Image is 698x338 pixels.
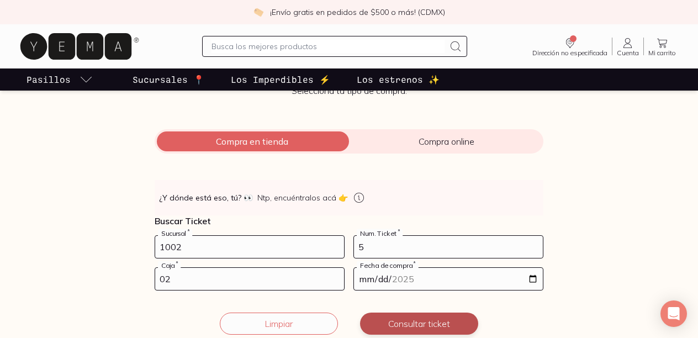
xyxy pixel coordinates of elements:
[349,136,543,147] span: Compra online
[355,68,442,91] a: Los estrenos ✨
[617,50,639,56] span: Cuenta
[354,268,543,290] input: 14-05-2023
[159,192,253,203] strong: ¿Y dónde está eso, tú?
[155,215,543,226] p: Buscar Ticket
[528,36,612,56] a: Dirección no especificada
[133,73,204,86] p: Sucursales 📍
[229,68,332,91] a: Los Imperdibles ⚡️
[27,73,71,86] p: Pasillos
[357,229,403,237] label: Num. Ticket
[24,68,95,91] a: pasillo-todos-link
[158,229,192,237] label: Sucursal
[253,7,263,17] img: check
[155,268,344,290] input: 03
[155,136,349,147] span: Compra en tienda
[257,192,348,203] span: Ntp, encuéntralos acá 👉
[360,313,478,335] button: Consultar ticket
[612,36,643,56] a: Cuenta
[211,40,445,53] input: Busca los mejores productos
[155,85,543,96] p: Selecciona tu tipo de compra:
[220,313,338,335] button: Limpiar
[532,50,607,56] span: Dirección no especificada
[648,50,676,56] span: Mi carrito
[270,7,445,18] p: ¡Envío gratis en pedidos de $500 o más! (CDMX)
[354,236,543,258] input: 123
[644,36,680,56] a: Mi carrito
[660,300,687,327] div: Open Intercom Messenger
[155,236,344,258] input: 728
[158,261,181,270] label: Caja
[244,192,253,203] span: 👀
[231,73,330,86] p: Los Imperdibles ⚡️
[357,261,419,270] label: Fecha de compra
[130,68,207,91] a: Sucursales 📍
[357,73,440,86] p: Los estrenos ✨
